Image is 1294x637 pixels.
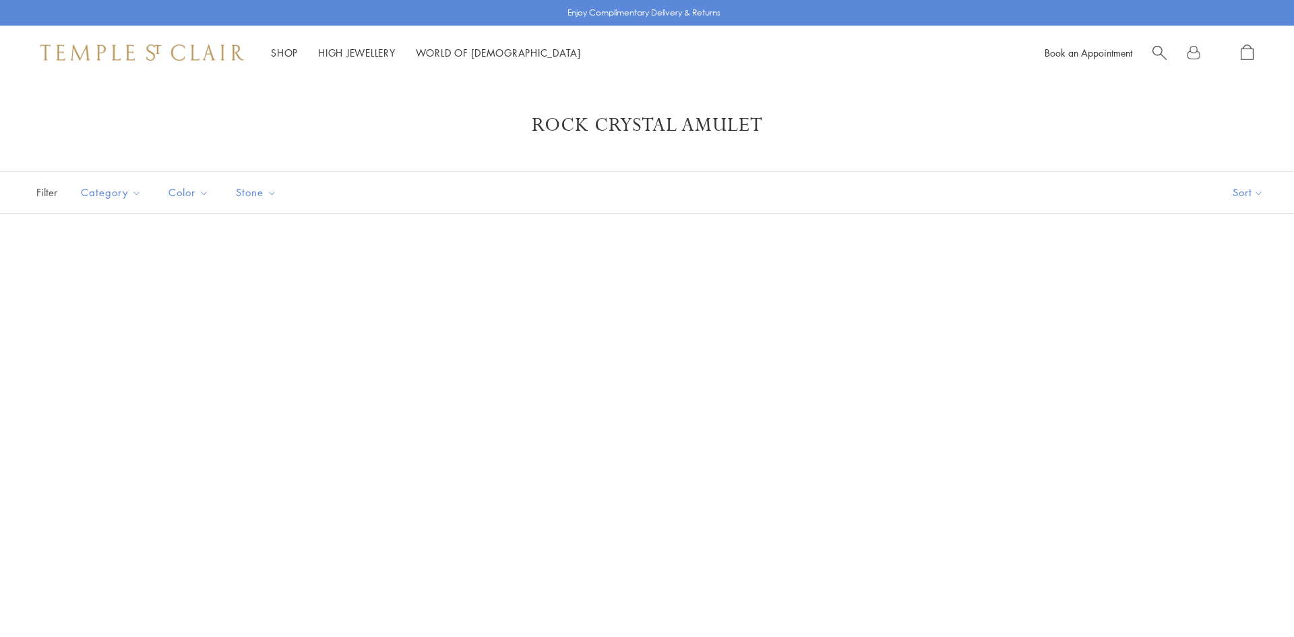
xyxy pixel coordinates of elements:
[40,44,244,61] img: Temple St. Clair
[1241,44,1254,61] a: Open Shopping Bag
[71,177,152,208] button: Category
[54,113,1240,138] h1: Rock Crystal Amulet
[1045,46,1132,59] a: Book an Appointment
[74,184,152,201] span: Category
[567,6,720,20] p: Enjoy Complimentary Delivery & Returns
[271,46,298,59] a: ShopShop
[158,177,219,208] button: Color
[271,44,581,61] nav: Main navigation
[1152,44,1167,61] a: Search
[1202,172,1294,213] button: Show sort by
[416,46,581,59] a: World of [DEMOGRAPHIC_DATA]World of [DEMOGRAPHIC_DATA]
[226,177,287,208] button: Stone
[162,184,219,201] span: Color
[318,46,396,59] a: High JewelleryHigh Jewellery
[229,184,287,201] span: Stone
